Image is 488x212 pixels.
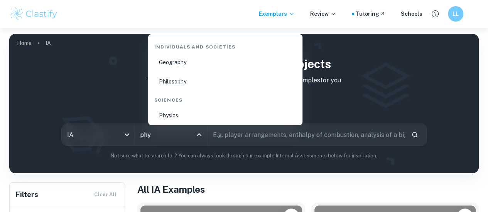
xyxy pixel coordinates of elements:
[356,10,385,18] a: Tutoring
[151,37,299,53] div: Individuals and Societies
[15,55,473,73] h1: IB IA examples for all subjects
[16,189,38,200] h6: Filters
[9,6,58,22] img: Clastify logo
[401,10,422,18] a: Schools
[208,124,405,145] input: E.g. player arrangements, enthalpy of combustion, analysis of a big city...
[259,10,295,18] p: Exemplars
[429,7,442,20] button: Help and Feedback
[62,124,134,145] div: IA
[46,39,51,47] p: IA
[451,10,460,18] h6: LL
[137,182,479,196] h1: All IA Examples
[448,6,463,22] button: LL
[151,73,299,90] li: Philosophy
[17,38,32,48] a: Home
[310,10,336,18] p: Review
[194,129,204,140] button: Close
[151,107,299,124] li: Physics
[9,34,479,173] img: profile cover
[151,90,299,107] div: Sciences
[408,128,421,141] button: Search
[15,76,473,85] p: Type a search phrase to find the most relevant IA examples for you
[15,152,473,160] p: Not sure what to search for? You can always look through our example Internal Assessments below f...
[151,53,299,71] li: Geography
